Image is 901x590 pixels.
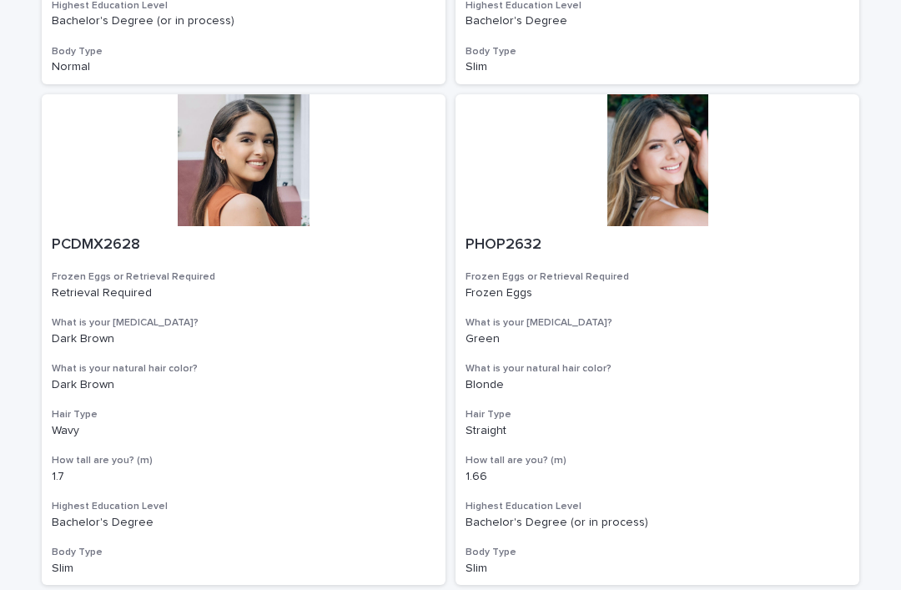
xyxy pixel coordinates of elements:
h3: How tall are you? (m) [52,454,435,467]
p: Bachelor's Degree (or in process) [52,14,435,28]
h3: Highest Education Level [52,500,435,513]
h3: Body Type [466,546,849,559]
h3: Body Type [466,45,849,58]
a: PHOP2632Frozen Eggs or Retrieval RequiredFrozen EggsWhat is your [MEDICAL_DATA]?GreenWhat is your... [456,94,859,586]
h3: Hair Type [466,408,849,421]
p: Blonde [466,378,849,392]
h3: Body Type [52,45,435,58]
p: Slim [52,562,435,576]
h3: What is your [MEDICAL_DATA]? [466,316,849,330]
p: 1.7 [52,470,435,484]
p: Dark Brown [52,332,435,346]
h3: Frozen Eggs or Retrieval Required [52,270,435,284]
p: 1.66 [466,470,849,484]
p: PCDMX2628 [52,236,435,255]
a: PCDMX2628Frozen Eggs or Retrieval RequiredRetrieval RequiredWhat is your [MEDICAL_DATA]?Dark Brow... [42,94,445,586]
p: Slim [466,562,849,576]
p: Bachelor's Degree (or in process) [466,516,849,530]
p: Slim [466,60,849,74]
h3: What is your natural hair color? [466,362,849,376]
h3: What is your [MEDICAL_DATA]? [52,316,435,330]
p: Straight [466,424,849,438]
h3: How tall are you? (m) [466,454,849,467]
h3: Body Type [52,546,435,559]
h3: Frozen Eggs or Retrieval Required [466,270,849,284]
p: PHOP2632 [466,236,849,255]
p: Retrieval Required [52,286,435,300]
h3: Hair Type [52,408,435,421]
p: Green [466,332,849,346]
p: Bachelor's Degree [466,14,849,28]
h3: Highest Education Level [466,500,849,513]
p: Frozen Eggs [466,286,849,300]
h3: What is your natural hair color? [52,362,435,376]
p: Normal [52,60,435,74]
p: Wavy [52,424,435,438]
p: Dark Brown [52,378,435,392]
p: Bachelor's Degree [52,516,435,530]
